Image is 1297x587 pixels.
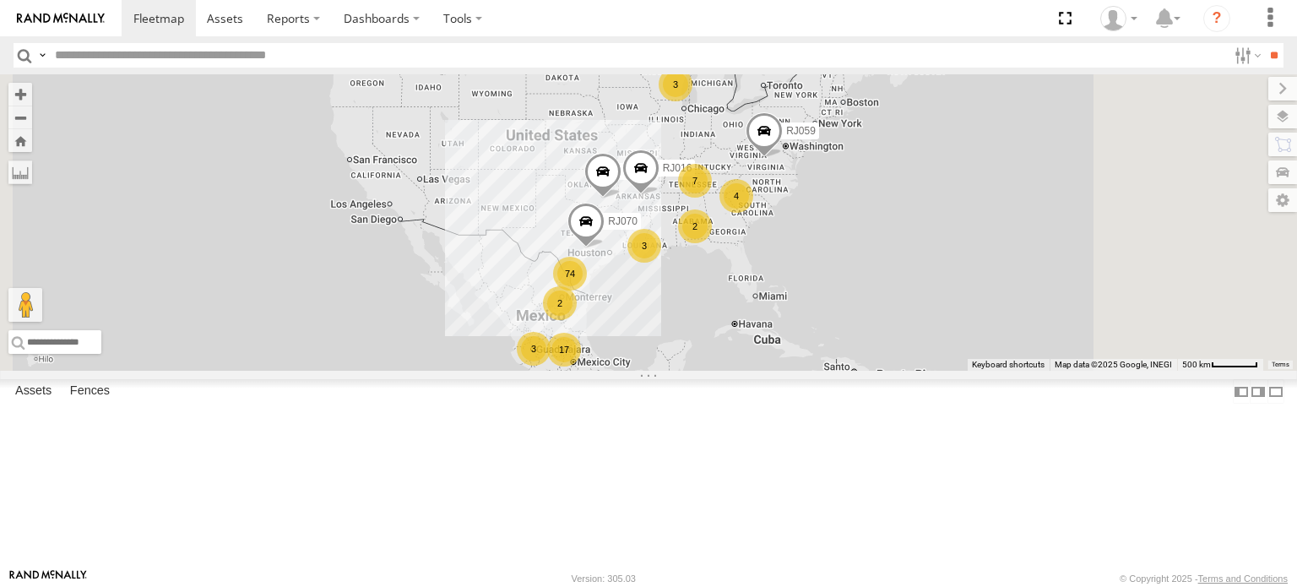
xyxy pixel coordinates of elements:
[678,209,712,243] div: 2
[8,83,32,106] button: Zoom in
[553,257,587,291] div: 74
[1182,360,1211,369] span: 500 km
[1250,379,1267,404] label: Dock Summary Table to the Right
[8,288,42,322] button: Drag Pegman onto the map to open Street View
[719,179,753,213] div: 4
[678,164,712,198] div: 7
[1267,379,1284,404] label: Hide Summary Table
[572,573,636,584] div: Version: 305.03
[1177,359,1263,371] button: Map Scale: 500 km per 52 pixels
[972,359,1045,371] button: Keyboard shortcuts
[1228,43,1264,68] label: Search Filter Options
[35,43,49,68] label: Search Query
[547,333,581,367] div: 17
[62,380,118,404] label: Fences
[1094,6,1143,31] div: Daniel Saenz
[1198,573,1288,584] a: Terms and Conditions
[517,332,551,366] div: 3
[7,380,60,404] label: Assets
[8,106,32,129] button: Zoom out
[786,125,816,137] span: RJ059
[1233,379,1250,404] label: Dock Summary Table to the Left
[1268,188,1297,212] label: Map Settings
[627,229,661,263] div: 3
[17,13,105,24] img: rand-logo.svg
[608,215,638,227] span: RJ070
[663,162,692,174] span: RJ016
[1120,573,1288,584] div: © Copyright 2025 -
[1272,361,1289,368] a: Terms
[8,129,32,152] button: Zoom Home
[1203,5,1230,32] i: ?
[659,68,692,101] div: 3
[1055,360,1172,369] span: Map data ©2025 Google, INEGI
[8,160,32,184] label: Measure
[543,286,577,320] div: 2
[9,570,87,587] a: Visit our Website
